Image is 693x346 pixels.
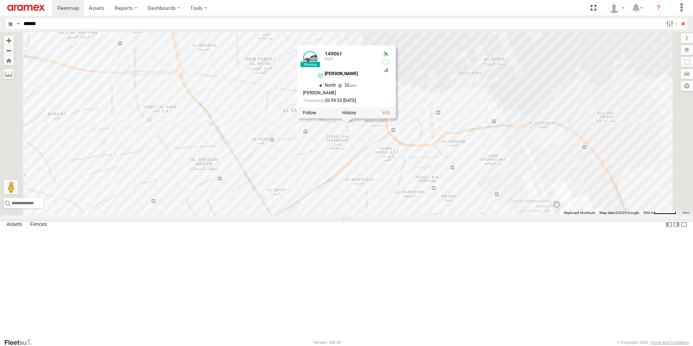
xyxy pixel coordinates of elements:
[15,18,21,29] label: Search Query
[336,83,357,88] span: 32
[381,67,390,73] div: GSM Signal = 5
[606,3,627,13] div: Mohammed Fahim
[680,219,688,230] label: Hide Summary Table
[26,219,51,230] label: Fences
[651,340,689,345] a: Terms and Conditions
[325,83,336,88] span: North
[325,51,342,57] a: 149061
[663,18,679,29] label: Search Filter Options
[303,98,375,103] div: Date/time of location update
[4,45,14,55] button: Zoom out
[303,111,316,116] label: Realtime tracking of Asset
[303,52,318,66] a: View Asset Details
[7,5,45,11] img: aramex-logo.svg
[303,91,375,95] div: [PERSON_NAME]
[325,57,375,61] div: DOH
[382,111,390,116] a: View Asset Details
[564,210,595,215] button: Keyboard shortcuts
[314,340,341,345] div: Version: 306.00
[325,72,375,77] div: [PERSON_NAME]
[3,219,26,230] label: Assets
[4,180,18,194] button: Drag Pegman onto the map to open Street View
[682,211,690,214] a: Terms (opens in new tab)
[681,81,693,91] label: Map Settings
[641,210,679,215] button: Map Scale: 500 m per 58 pixels
[4,69,14,79] label: Measure
[342,111,356,116] label: View Asset History
[381,59,390,65] div: No battery health information received from this device.
[381,52,390,57] div: Valid GPS Fix
[4,55,14,65] button: Zoom Home
[4,339,37,346] a: Visit our Website
[665,219,673,230] label: Dock Summary Table to the Left
[673,219,680,230] label: Dock Summary Table to the Right
[643,211,654,215] span: 500 m
[653,2,664,14] i: ?
[599,211,639,215] span: Map data ©2025 Google
[617,340,689,345] div: © Copyright 2025 -
[4,36,14,45] button: Zoom in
